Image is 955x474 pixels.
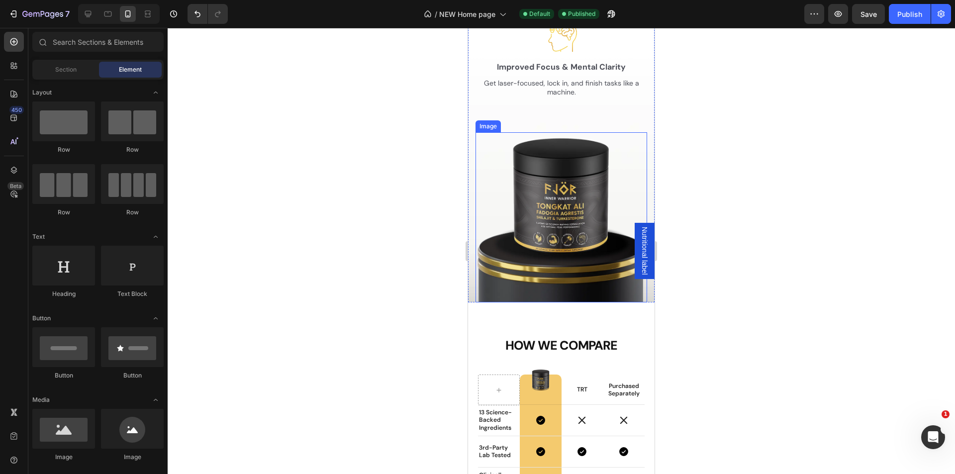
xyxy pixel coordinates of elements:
p: TRT [95,358,134,366]
span: 1 [942,410,950,418]
span: Toggle open [148,310,164,326]
iframe: Design area [468,28,655,474]
span: Toggle open [148,392,164,408]
span: Toggle open [148,85,164,100]
div: Image [101,453,164,462]
p: Get laser-focused, lock in, and finish tasks like a machine. [8,51,178,69]
span: Layout [32,88,52,97]
button: Publish [889,4,931,24]
button: Save [852,4,885,24]
div: Button [32,371,95,380]
span: Section [55,65,77,74]
span: / [435,9,437,19]
input: Search Sections & Elements [32,32,164,52]
span: Toggle open [148,229,164,245]
img: gempages_543618757449221115-d5092fce-093b-4872-a542-a3c82e69936a.png [62,342,83,363]
div: Text Block [101,289,164,298]
p: Separately [136,362,176,370]
div: Button [101,371,164,380]
div: 450 [9,106,24,114]
div: Publish [897,9,922,19]
p: 3rd-Party Lab Tested [11,416,51,432]
p: Clinically Dosed Ingredients [11,444,51,467]
p: 13 Science-Backed Ingredients [11,381,51,404]
div: Image [32,453,95,462]
p: 7 [65,8,70,20]
span: Default [529,9,550,18]
p: Purchased [136,355,176,363]
span: Text [32,232,45,241]
div: Undo/Redo [188,4,228,24]
span: Save [860,10,877,18]
span: Button [32,314,51,323]
span: Element [119,65,142,74]
h2: How We Compare [10,309,177,326]
button: 7 [4,4,74,24]
div: Row [32,145,95,154]
p: Improved Focus & Mental Clarity [8,34,178,45]
div: Row [32,208,95,217]
span: Media [32,395,50,404]
span: Published [568,9,595,18]
div: Beta [7,182,24,190]
div: Heading [32,289,95,298]
div: Image [9,94,31,103]
iframe: Intercom live chat [921,425,945,449]
div: Row [101,145,164,154]
div: Row [101,208,164,217]
span: NEW Home page [439,9,495,19]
